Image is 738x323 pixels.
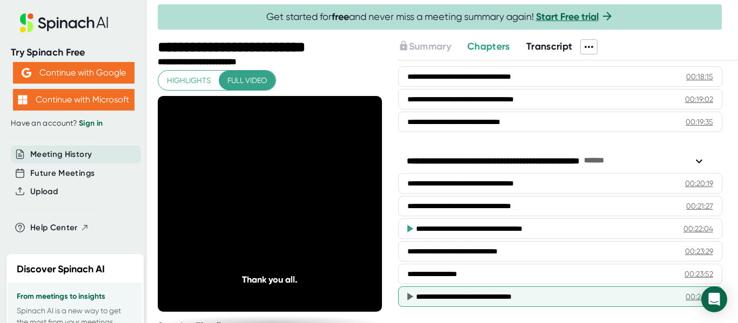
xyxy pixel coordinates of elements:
[332,11,349,23] b: free
[17,262,105,277] h2: Discover Spinach AI
[30,148,92,161] button: Meeting History
[686,116,713,127] div: 00:19:35
[701,286,727,312] div: Open Intercom Messenger
[219,71,276,91] button: Full video
[686,71,713,82] div: 00:18:15
[467,39,510,54] button: Chapters
[30,222,89,234] button: Help Center
[686,291,713,302] div: 00:24:17
[467,40,510,52] span: Chapters
[685,178,713,189] div: 00:20:19
[398,39,451,54] button: Summary
[158,71,219,91] button: Highlights
[685,94,713,105] div: 00:19:02
[686,201,713,211] div: 00:21:27
[167,74,211,87] span: Highlights
[536,11,599,23] a: Start Free trial
[17,292,133,301] h3: From meetings to insights
[11,119,136,128] div: Have an account?
[409,40,451,52] span: Summary
[30,185,58,198] button: Upload
[13,62,135,84] button: Continue with Google
[22,68,31,78] img: Aehbyd4JwY73AAAAAElFTkSuQmCC
[30,167,95,180] button: Future Meetings
[266,11,614,23] span: Get started for and never miss a meeting summary again!
[685,246,713,257] div: 00:23:29
[526,39,573,54] button: Transcript
[79,119,103,128] a: Sign in
[685,269,713,279] div: 00:23:52
[526,40,573,52] span: Transcript
[180,274,359,285] div: Thank you all.
[398,39,467,54] div: Upgrade to access
[30,222,78,234] span: Help Center
[683,223,713,234] div: 00:22:04
[13,89,135,111] button: Continue with Microsoft
[227,74,267,87] span: Full video
[11,46,136,59] div: Try Spinach Free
